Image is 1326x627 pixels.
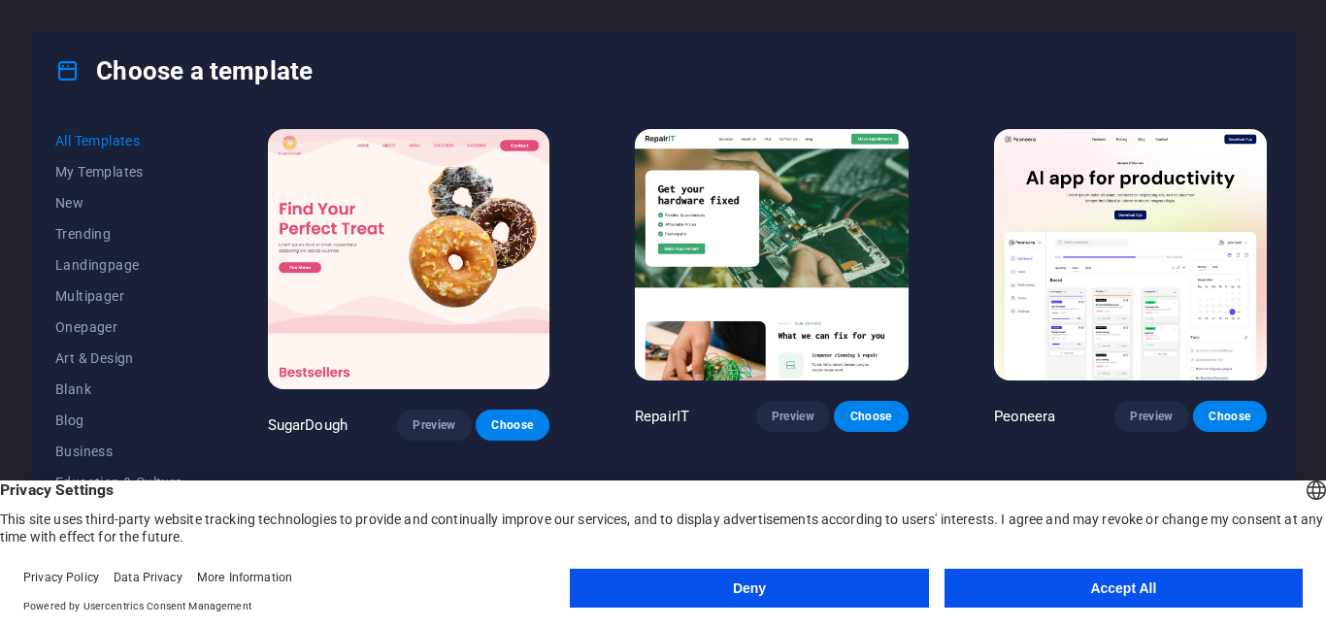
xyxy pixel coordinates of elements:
[55,280,182,312] button: Multipager
[55,343,182,374] button: Art & Design
[55,381,182,397] span: Blank
[268,129,549,389] img: SugarDough
[55,444,182,459] span: Business
[55,412,182,428] span: Blog
[397,410,471,441] button: Preview
[268,415,348,435] p: SugarDough
[55,350,182,366] span: Art & Design
[55,475,182,490] span: Education & Culture
[635,407,689,426] p: RepairIT
[55,164,182,180] span: My Templates
[55,156,182,187] button: My Templates
[55,195,182,211] span: New
[834,401,908,432] button: Choose
[772,409,814,424] span: Preview
[849,409,892,424] span: Choose
[55,133,182,148] span: All Templates
[55,218,182,249] button: Trending
[491,417,534,433] span: Choose
[55,125,182,156] button: All Templates
[55,288,182,304] span: Multipager
[55,436,182,467] button: Business
[635,129,908,380] img: RepairIT
[55,374,182,405] button: Blank
[55,226,182,242] span: Trending
[55,187,182,218] button: New
[476,410,549,441] button: Choose
[55,405,182,436] button: Blog
[55,55,313,86] h4: Choose a template
[55,319,182,335] span: Onepager
[413,417,455,433] span: Preview
[756,401,830,432] button: Preview
[55,312,182,343] button: Onepager
[55,249,182,280] button: Landingpage
[55,467,182,498] button: Education & Culture
[55,257,182,273] span: Landingpage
